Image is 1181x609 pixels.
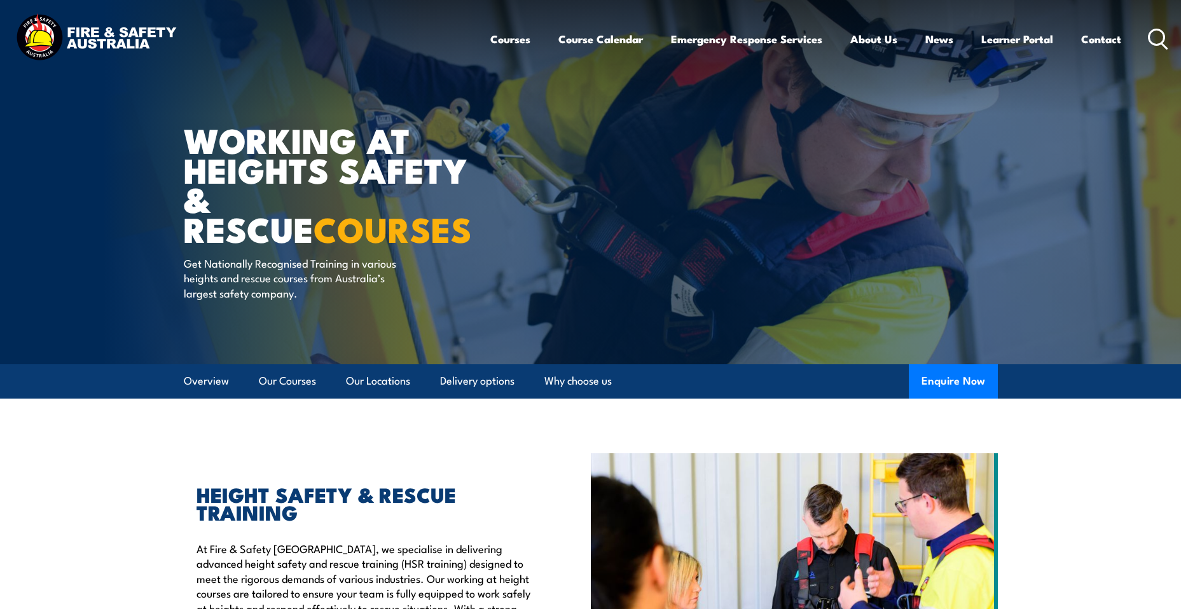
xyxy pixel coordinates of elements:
[490,22,530,56] a: Courses
[558,22,643,56] a: Course Calendar
[440,364,515,398] a: Delivery options
[1081,22,1121,56] a: Contact
[184,125,498,243] h1: WORKING AT HEIGHTS SAFETY & RESCUE
[184,256,416,300] p: Get Nationally Recognised Training in various heights and rescue courses from Australia’s largest...
[925,22,953,56] a: News
[981,22,1053,56] a: Learner Portal
[671,22,822,56] a: Emergency Response Services
[850,22,897,56] a: About Us
[314,202,472,254] strong: COURSES
[544,364,612,398] a: Why choose us
[259,364,316,398] a: Our Courses
[346,364,410,398] a: Our Locations
[184,364,229,398] a: Overview
[909,364,998,399] button: Enquire Now
[197,485,532,521] h2: HEIGHT SAFETY & RESCUE TRAINING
